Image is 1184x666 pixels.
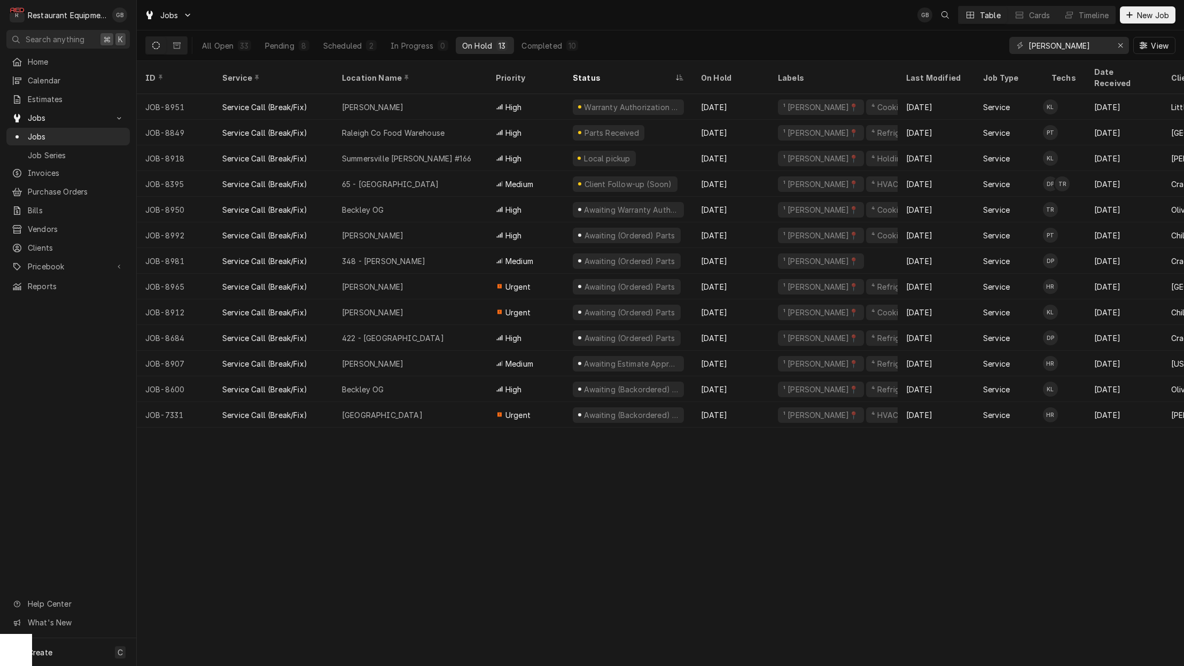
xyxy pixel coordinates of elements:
div: [DATE] [898,171,975,197]
div: ⁴ Cooking 🔥 [870,230,920,241]
div: Hunter Ralston's Avatar [1043,279,1058,294]
button: Open search [937,6,954,24]
div: Service Call (Break/Fix) [222,358,307,369]
span: High [505,230,522,241]
div: DP [1043,253,1058,268]
div: DP [1043,330,1058,345]
div: ⁴ Refrigeration ❄️ [870,384,938,395]
div: ⁴ Cooking 🔥 [870,204,920,215]
div: [DATE] [898,325,975,351]
div: HR [1043,407,1058,422]
span: ⌘ [103,34,111,45]
div: [DATE] [692,248,769,274]
span: High [505,332,522,344]
div: Date Received [1094,66,1152,89]
div: Job Type [983,72,1034,83]
div: 33 [240,40,248,51]
span: New Job [1135,10,1171,21]
div: Hunter Ralston's Avatar [1043,407,1058,422]
span: Urgent [505,409,531,421]
span: Medium [505,179,533,190]
div: ¹ [PERSON_NAME]📍 [782,127,860,138]
span: Medium [505,358,533,369]
div: Service [983,281,1010,292]
div: [DATE] [1086,248,1163,274]
div: All Open [202,40,233,51]
div: Service Call (Break/Fix) [222,179,307,190]
div: On Hold [701,72,759,83]
div: Service [222,72,323,83]
div: Service Call (Break/Fix) [222,230,307,241]
div: [DATE] [1086,94,1163,120]
span: Create [28,648,52,657]
div: Awaiting (Backordered) Parts [583,409,680,421]
div: 65 - [GEOGRAPHIC_DATA] [342,179,439,190]
div: ¹ [PERSON_NAME]📍 [782,332,860,344]
div: Service [983,255,1010,267]
div: 10 [568,40,576,51]
div: ⁴ Refrigeration ❄️ [870,332,938,344]
a: Home [6,53,130,71]
span: High [505,153,522,164]
div: ⁴ Refrigeration ❄️ [870,127,938,138]
div: Awaiting (Ordered) Parts [583,230,676,241]
div: Pending [265,40,294,51]
div: [DATE] [898,402,975,428]
div: Awaiting (Ordered) Parts [583,307,676,318]
div: Awaiting (Backordered) Parts [583,384,680,395]
div: [DATE] [692,376,769,402]
div: [DATE] [1086,145,1163,171]
button: Search anything⌘K [6,30,130,49]
div: [PERSON_NAME] [342,281,403,292]
div: 13 [498,40,505,51]
div: TR [1055,176,1070,191]
div: Awaiting (Ordered) Parts [583,255,676,267]
span: Search anything [26,34,84,45]
a: Bills [6,202,130,219]
div: Service [983,307,1010,318]
div: KL [1043,151,1058,166]
div: JOB-8918 [137,145,214,171]
div: GB [112,7,127,22]
div: Thomas Ross's Avatar [1055,176,1070,191]
span: Invoices [28,167,124,179]
div: Service [983,384,1010,395]
div: ⁴ HVAC 🌡️ [870,179,911,190]
div: PT [1043,228,1058,243]
div: 422 - [GEOGRAPHIC_DATA] [342,332,444,344]
a: Go to Jobs [6,109,130,127]
div: [GEOGRAPHIC_DATA] [342,409,423,421]
span: Estimates [28,94,124,105]
div: Service Call (Break/Fix) [222,409,307,421]
div: R [10,7,25,22]
button: New Job [1120,6,1175,24]
div: ¹ [PERSON_NAME]📍 [782,179,860,190]
span: High [505,102,522,113]
div: On Hold [462,40,492,51]
div: [DATE] [1086,376,1163,402]
div: TR [1043,202,1058,217]
div: JOB-8849 [137,120,214,145]
div: [DATE] [1086,222,1163,248]
div: Gary Beaver's Avatar [112,7,127,22]
div: Scheduled [323,40,362,51]
div: JOB-8395 [137,171,214,197]
div: 2 [368,40,375,51]
div: ID [145,72,203,83]
div: [DATE] [692,351,769,376]
div: [DATE] [1086,402,1163,428]
div: JOB-8600 [137,376,214,402]
div: [DATE] [1086,197,1163,222]
div: JOB-8951 [137,94,214,120]
div: Service Call (Break/Fix) [222,281,307,292]
div: [DATE] [692,274,769,299]
span: High [505,204,522,215]
a: Go to Help Center [6,595,130,613]
div: [DATE] [898,248,975,274]
div: Location Name [342,72,477,83]
div: Paxton Turner's Avatar [1043,125,1058,140]
a: Calendar [6,72,130,89]
div: Table [980,10,1001,21]
div: Status [573,72,673,83]
div: HR [1043,279,1058,294]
